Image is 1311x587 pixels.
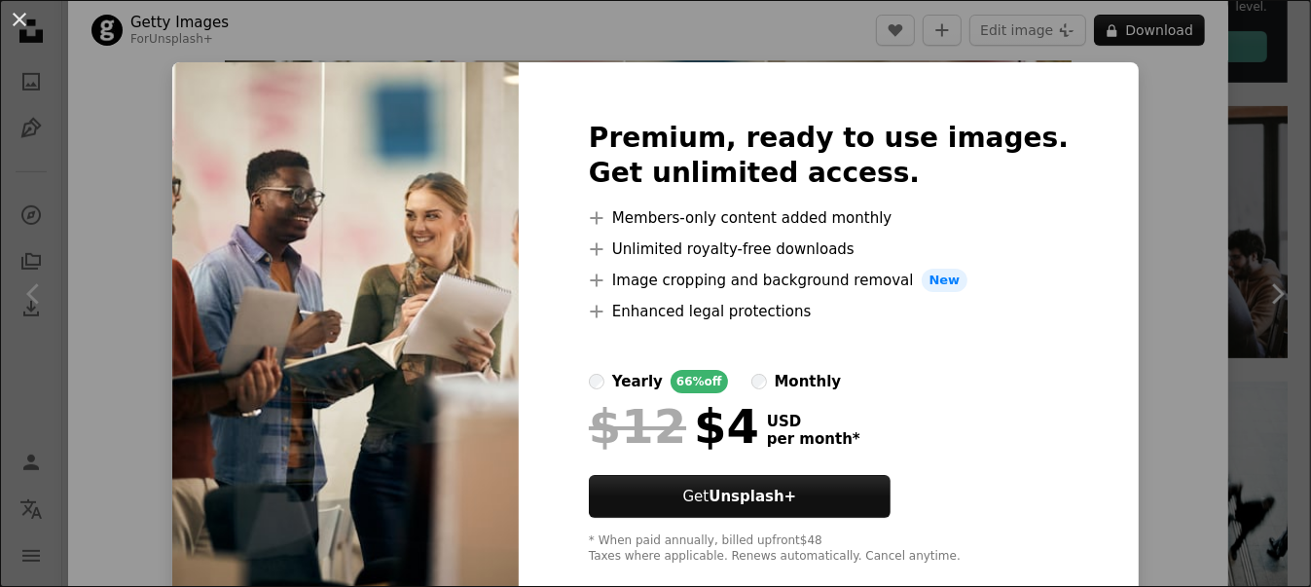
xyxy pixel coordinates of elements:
[767,413,860,430] span: USD
[767,430,860,448] span: per month *
[589,401,759,452] div: $4
[775,370,842,393] div: monthly
[589,121,1069,191] h2: Premium, ready to use images. Get unlimited access.
[589,206,1069,230] li: Members-only content added monthly
[589,300,1069,323] li: Enhanced legal protections
[922,269,968,292] span: New
[671,370,728,393] div: 66% off
[751,374,767,389] input: monthly
[612,370,663,393] div: yearly
[589,475,891,518] button: GetUnsplash+
[589,401,686,452] span: $12
[589,269,1069,292] li: Image cropping and background removal
[589,533,1069,565] div: * When paid annually, billed upfront $48 Taxes where applicable. Renews automatically. Cancel any...
[589,238,1069,261] li: Unlimited royalty-free downloads
[709,488,796,505] strong: Unsplash+
[589,374,604,389] input: yearly66%off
